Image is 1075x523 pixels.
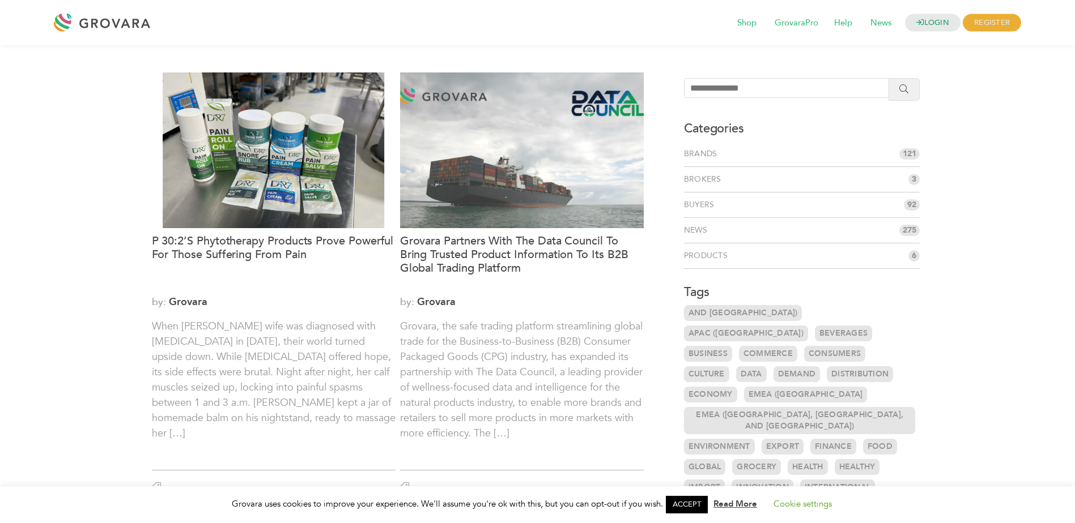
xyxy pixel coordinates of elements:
[767,12,826,34] span: GrovaraPro
[762,439,804,455] a: Export
[684,305,802,321] a: and [GEOGRAPHIC_DATA])
[736,366,767,382] a: Data
[684,284,920,301] h3: Tags
[963,14,1021,32] span: REGISTER
[774,498,832,509] a: Cookie settings
[232,498,843,509] span: Grovara uses cookies to improve your experience. We'll assume you're ok with this, but you can op...
[400,294,644,310] span: by:
[400,234,644,289] a: Grovara Partners With The Data Council To Bring Trusted Product Information To Its B2B Global Tra...
[729,17,764,29] a: Shop
[774,366,821,382] a: Demand
[862,12,899,34] span: News
[862,17,899,29] a: News
[899,148,920,160] span: 121
[684,459,726,475] a: Global
[767,17,826,29] a: GrovaraPro
[826,12,860,34] span: Help
[684,174,726,185] a: Brokers
[905,14,961,32] a: LOGIN
[684,325,808,341] a: APAC ([GEOGRAPHIC_DATA])
[729,12,764,34] span: Shop
[815,325,872,341] a: Beverages
[152,319,396,456] p: When [PERSON_NAME] wife was diagnosed with [MEDICAL_DATA] in [DATE], their world turned upside do...
[684,439,755,455] a: Environment
[684,199,719,211] a: Buyers
[810,439,856,455] a: Finance
[908,174,920,185] span: 3
[684,120,920,137] h3: Categories
[826,17,860,29] a: Help
[739,346,797,362] a: Commerce
[863,439,897,455] a: Food
[684,387,737,402] a: Economy
[152,234,396,289] a: P 30:2’s Phytotherapy Products Prove Powerful for Those Suffering From Pain
[152,294,396,310] span: by:
[400,319,644,456] p: Grovara, the safe trading platform streamlining global trade for the Business-to-Business (B2B) C...
[684,346,732,362] a: Business
[713,498,757,509] a: Read More
[744,387,868,402] a: EMEA ([GEOGRAPHIC_DATA]
[732,459,781,475] a: Grocery
[684,407,916,434] a: EMEA ([GEOGRAPHIC_DATA], [GEOGRAPHIC_DATA], and [GEOGRAPHIC_DATA])
[169,295,207,309] a: Grovara
[804,346,865,362] a: Consumers
[800,479,875,495] a: International
[684,148,722,160] a: Brands
[417,295,456,309] a: Grovara
[788,459,828,475] a: Health
[684,366,729,382] a: Culture
[684,250,732,261] a: Products
[827,366,893,382] a: Distribution
[684,225,712,236] a: News
[899,225,920,236] span: 275
[684,479,725,495] a: Import
[732,479,793,495] a: Innovation
[904,199,920,211] span: 92
[908,250,920,261] span: 6
[666,496,708,513] a: ACCEPT
[835,459,880,475] a: Healthy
